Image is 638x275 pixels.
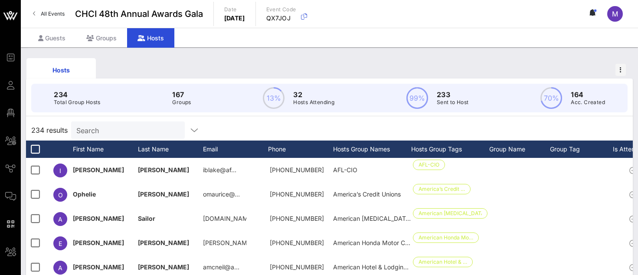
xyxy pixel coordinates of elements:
[54,89,101,100] p: 234
[172,89,191,100] p: 167
[172,98,191,107] p: Groups
[224,5,245,14] p: Date
[333,239,428,246] span: American Honda Motor Company
[203,231,246,255] p: [PERSON_NAME]…
[270,239,324,246] span: +13156016014
[31,125,68,135] span: 234 results
[33,65,89,75] div: Hosts
[333,215,533,222] span: American [MEDICAL_DATA] Society [MEDICAL_DATA] Action Network
[224,14,245,23] p: [DATE]
[437,89,469,100] p: 233
[419,257,467,267] span: American Hotel & …
[138,239,189,246] span: [PERSON_NAME]
[28,7,70,21] a: All Events
[203,158,236,182] p: iblake@af…
[73,141,138,158] div: First Name
[411,141,489,158] div: Hosts Group Tags
[333,190,401,198] span: America’s Credit Unions
[550,141,611,158] div: Group Tag
[270,263,324,271] span: +17032018529
[138,141,203,158] div: Last Name
[138,263,189,271] span: [PERSON_NAME]
[127,28,174,48] div: Hosts
[293,89,334,100] p: 32
[73,263,124,271] span: [PERSON_NAME]
[293,98,334,107] p: Hosts Attending
[266,5,296,14] p: Event Code
[333,263,442,271] span: American Hotel & Lodging Association
[419,209,482,218] span: American [MEDICAL_DATA] S…
[58,191,63,199] span: O
[58,216,62,223] span: A
[76,28,127,48] div: Groups
[437,98,469,107] p: Sent to Host
[138,190,189,198] span: [PERSON_NAME]
[419,233,473,242] span: American Honda Mo…
[203,182,240,206] p: omaurice@…
[419,160,439,170] span: AFL-CIO
[73,215,124,222] span: [PERSON_NAME]
[270,190,324,198] span: +12028216927
[28,28,76,48] div: Guests
[268,141,333,158] div: Phone
[41,10,65,17] span: All Events
[138,215,155,222] span: Sailor
[333,141,411,158] div: Hosts Group Names
[571,98,605,107] p: Acc. Created
[203,141,268,158] div: Email
[489,141,550,158] div: Group Name
[73,166,124,174] span: [PERSON_NAME]
[73,239,124,246] span: [PERSON_NAME]
[419,184,465,194] span: America’s Credit …
[73,190,96,198] span: Ophelie
[266,14,296,23] p: QX7JOJ
[58,264,62,272] span: A
[607,6,623,22] div: M
[270,166,324,174] span: +17172177839
[138,166,189,174] span: [PERSON_NAME]
[54,98,101,107] p: Total Group Hosts
[59,240,62,247] span: E
[333,166,357,174] span: AFL-CIO
[571,89,605,100] p: 164
[59,167,61,174] span: I
[612,10,618,18] span: M
[270,215,324,222] span: +17033147119
[203,206,246,231] p: [DOMAIN_NAME]…
[75,7,203,20] span: CHCI 48th Annual Awards Gala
